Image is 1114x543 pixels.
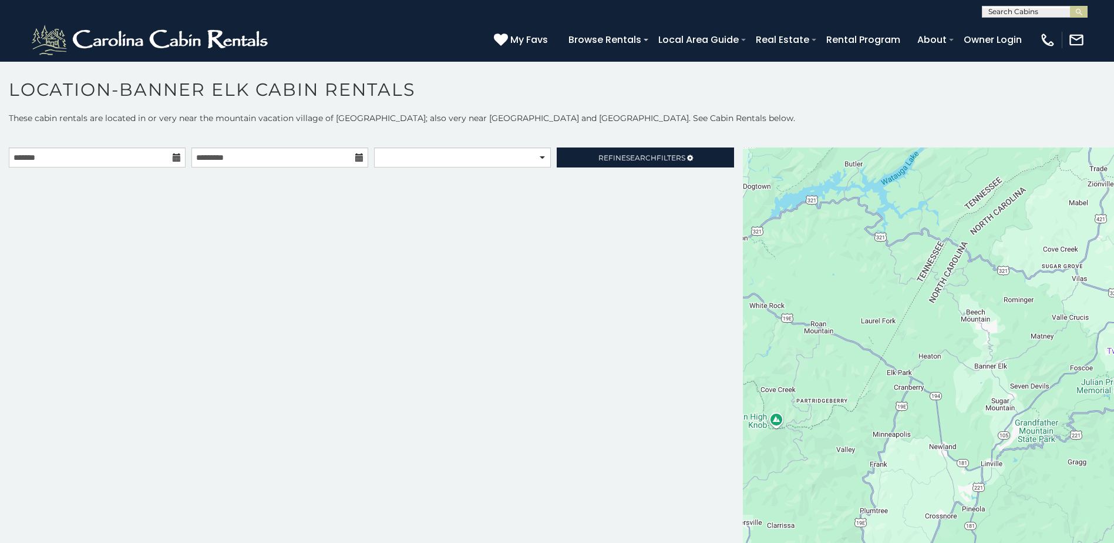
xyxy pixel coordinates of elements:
a: Owner Login [958,29,1028,50]
span: My Favs [510,32,548,47]
img: phone-regular-white.png [1039,32,1056,48]
a: RefineSearchFilters [557,148,733,167]
img: mail-regular-white.png [1068,32,1085,48]
a: Local Area Guide [652,29,745,50]
a: My Favs [494,32,551,48]
span: Search [626,153,657,162]
a: Rental Program [820,29,906,50]
a: Browse Rentals [563,29,647,50]
a: Real Estate [750,29,815,50]
span: Refine Filters [598,153,685,162]
img: White-1-2.png [29,22,273,58]
a: About [911,29,953,50]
